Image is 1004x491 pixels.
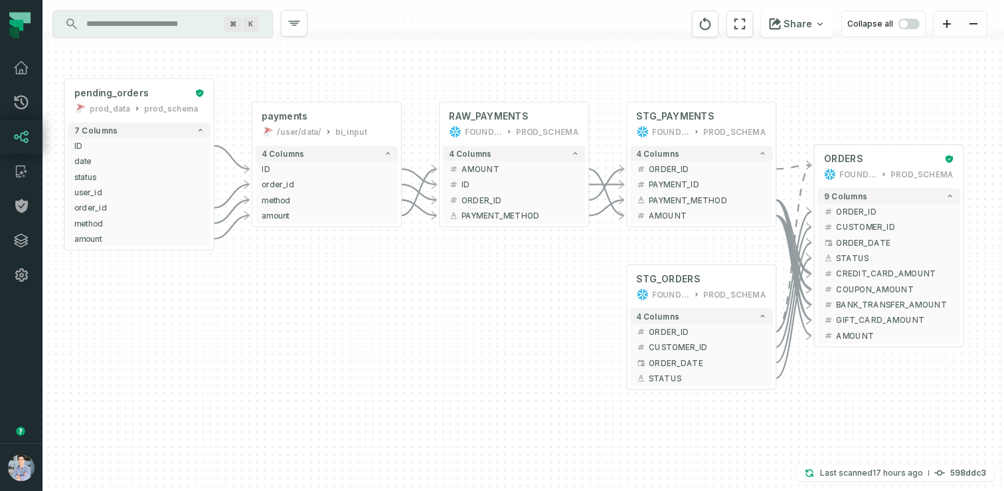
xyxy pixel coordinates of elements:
button: STATUS [817,250,960,266]
span: amount [74,233,205,245]
span: order_id [262,179,392,190]
button: Share [761,11,833,37]
span: 4 columns [262,149,304,158]
g: Edge from 065ad36bfe8571d0d37ef1ec05f417fb to 0dd85c77dd217d0afb16c7d4fb3eff19 [776,212,811,332]
span: 9 columns [824,191,867,201]
span: ORDER_ID [649,326,766,338]
span: decimal [636,180,645,189]
relative-time: Sep 21, 2025, 9:16 PM EDT [873,468,923,478]
span: decimal [636,164,645,173]
button: ORDER_ID [630,161,773,177]
g: Edge from 4c1bf5a264361d99486b0e92d81fd463 to 616efa676917f6a678dd14162abb4313 [401,200,437,215]
div: FOUNDATIONAL_DB [839,168,877,181]
div: bi_input [335,126,367,138]
span: status [74,171,205,182]
span: CUSTOMER_ID [649,342,766,353]
div: prod_data [90,102,130,115]
span: Press ⌘ + K to focus the search bar [224,17,242,32]
span: ID [74,140,205,151]
button: BANK_TRANSFER_AMOUNT [817,297,960,312]
span: STG_PAYMENTS [636,110,714,123]
span: user_id [74,187,205,198]
span: timestamp [824,238,833,247]
span: string [636,373,645,383]
span: AMOUNT [836,330,954,341]
span: decimal [449,180,458,189]
button: zoom out [960,11,987,37]
span: 4 columns [636,149,679,158]
span: AMOUNT [461,163,579,175]
span: PAYMENT_ID [649,179,766,190]
span: decimal [636,211,645,220]
button: PAYMENT_METHOD [443,208,586,223]
span: ID [262,163,392,175]
div: Certified [192,88,205,98]
div: FOUNDATIONAL_DB [465,126,503,138]
span: decimal [824,300,833,309]
span: decimal [824,223,833,232]
span: decimal [824,284,833,294]
span: 4 columns [636,312,679,321]
g: Edge from 065ad36bfe8571d0d37ef1ec05f417fb to 0dd85c77dd217d0afb16c7d4fb3eff19 [776,258,811,378]
div: Tooltip anchor [15,425,27,437]
div: PROD_SCHEMA [516,126,580,138]
button: ORDER_ID [817,204,960,219]
span: GIFT_CARD_AMOUNT [836,314,954,326]
img: avatar of Alon Nafta [8,454,35,481]
span: string [636,195,645,205]
div: PROD_SCHEMA [890,168,954,181]
button: ORDER_DATE [817,235,960,250]
button: ID [256,161,398,177]
span: decimal [824,207,833,217]
span: timestamp [636,358,645,367]
button: AMOUNT [443,161,586,177]
span: ORDER_ID [836,206,954,217]
span: date [74,155,205,167]
span: STATUS [836,252,954,264]
div: FOUNDATIONAL_DB [652,288,690,301]
button: ORDER_ID [443,192,586,207]
span: CUSTOMER_ID [836,221,954,233]
span: method [74,217,205,229]
button: AMOUNT [630,208,773,223]
button: zoom in [934,11,960,37]
button: order_id [68,200,210,215]
button: STATUS [630,371,773,386]
g: Edge from c8867c613c347eb7857e509391c84b7d to 0dd85c77dd217d0afb16c7d4fb3eff19 [776,215,811,273]
div: PROD_SCHEMA [703,126,767,138]
span: decimal [636,327,645,336]
div: prod_schema [144,102,199,115]
button: amount [68,231,210,246]
span: COUPON_AMOUNT [836,283,954,294]
span: decimal [824,269,833,278]
button: CUSTOMER_ID [817,219,960,235]
span: ORDERS [824,153,863,165]
g: Edge from e790c1af0568d6064d32ee445db4dd66 to 4c1bf5a264361d99486b0e92d81fd463 [214,215,250,239]
span: ORDER_ID [461,194,579,205]
span: STG_ORDERS [636,273,700,286]
button: ID [68,138,210,153]
span: BANK_TRANSFER_AMOUNT [836,299,954,310]
span: ORDER_ID [649,163,766,175]
p: Last scanned [820,466,923,480]
span: PAYMENT_METHOD [461,210,579,221]
button: AMOUNT [817,328,960,343]
span: method [262,194,392,205]
g: Edge from 4c1bf5a264361d99486b0e92d81fd463 to 616efa676917f6a678dd14162abb4313 [401,185,437,200]
button: PAYMENT_ID [630,177,773,192]
button: status [68,169,210,184]
button: GIFT_CARD_AMOUNT [817,312,960,328]
button: ORDER_DATE [630,355,773,370]
span: ORDER_DATE [836,237,954,248]
div: Certified [942,154,954,163]
span: AMOUNT [649,210,766,221]
g: Edge from e790c1af0568d6064d32ee445db4dd66 to 4c1bf5a264361d99486b0e92d81fd463 [214,200,250,223]
div: /user/data/ [277,126,321,138]
g: Edge from 4c1bf5a264361d99486b0e92d81fd463 to 616efa676917f6a678dd14162abb4313 [401,169,437,184]
span: Press ⌘ + K to focus the search bar [243,17,259,32]
g: Edge from 065ad36bfe8571d0d37ef1ec05f417fb to 0dd85c77dd217d0afb16c7d4fb3eff19 [776,243,811,363]
g: Edge from c8867c613c347eb7857e509391c84b7d to 0dd85c77dd217d0afb16c7d4fb3eff19 [776,215,811,304]
span: decimal [449,164,458,173]
span: decimal [449,195,458,205]
span: amount [262,210,392,221]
